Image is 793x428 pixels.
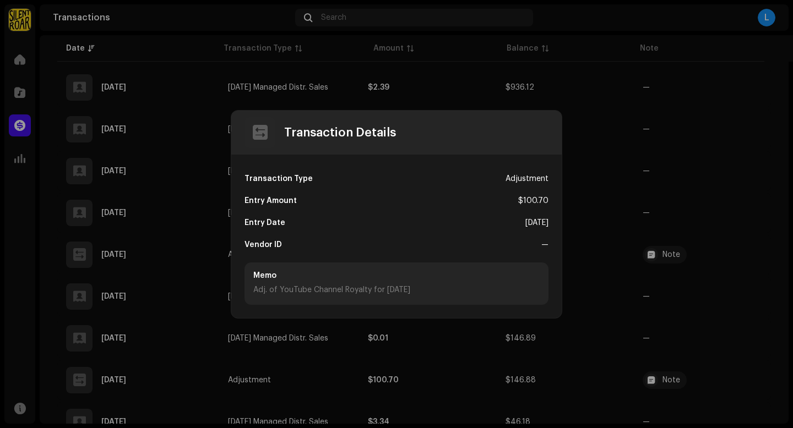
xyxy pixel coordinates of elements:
div: Transaction Details [284,126,396,139]
div: Adjustment [506,168,548,190]
div: Transaction Type [245,168,313,190]
div: Entry Date [245,212,285,234]
div: Entry Amount [245,190,297,212]
div: — [541,234,548,256]
div: Memo [253,271,540,280]
div: [DATE] [525,212,548,234]
div: Vendor ID [245,234,282,256]
div: Adj. of YouTube Channel Royalty for [DATE] [253,284,540,296]
div: $100.70 [518,190,548,212]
